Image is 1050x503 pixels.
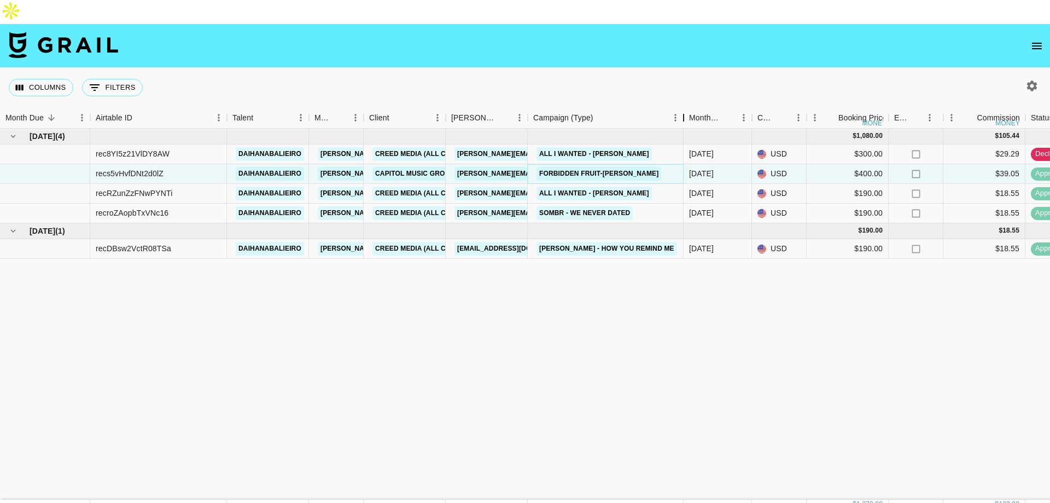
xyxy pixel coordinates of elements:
[1002,226,1019,235] div: 18.55
[736,109,752,126] button: Menu
[236,147,304,161] a: daihanabalieiro
[5,223,21,239] button: hide children
[752,184,807,204] div: USD
[44,110,59,125] button: Sort
[347,109,364,126] button: Menu
[314,107,332,129] div: Manager
[236,187,304,200] a: daihanabalieiro
[9,32,118,58] img: Grail Talent
[593,110,609,125] button: Sort
[999,226,1002,235] div: $
[1026,35,1048,57] button: open drawer
[943,144,1025,164] div: $29.29
[309,107,364,129] div: Manager
[807,144,889,164] div: $300.00
[536,206,633,220] a: sombr - we never dated
[689,107,720,129] div: Month Due
[236,206,304,220] a: daihanabalieiro
[943,184,1025,204] div: $18.55
[807,204,889,223] div: $190.00
[96,168,164,179] div: recs5vHvfDNt2d0lZ
[96,207,168,218] div: recroZAopbTxVNc16
[318,242,552,256] a: [PERSON_NAME][EMAIL_ADDRESS][PERSON_NAME][DOMAIN_NAME]
[5,129,21,144] button: hide children
[96,107,132,129] div: Airtable ID
[293,109,309,126] button: Menu
[807,184,889,204] div: $190.00
[667,109,684,126] button: Menu
[943,164,1025,184] div: $39.05
[977,107,1020,129] div: Commission
[332,110,347,125] button: Sort
[30,131,55,142] span: [DATE]
[757,107,775,129] div: Currency
[536,187,652,200] a: All I wanted - [PERSON_NAME]
[921,109,938,126] button: Menu
[752,204,807,223] div: USD
[369,107,389,129] div: Client
[856,131,883,141] div: 1,080.00
[364,107,446,129] div: Client
[528,107,684,129] div: Campaign (Type)
[232,107,253,129] div: Talent
[318,206,552,220] a: [PERSON_NAME][EMAIL_ADDRESS][PERSON_NAME][DOMAIN_NAME]
[318,167,552,181] a: [PERSON_NAME][EMAIL_ADDRESS][PERSON_NAME][DOMAIN_NAME]
[995,131,999,141] div: $
[894,107,909,129] div: Expenses: Remove Commission?
[684,107,752,129] div: Month Due
[862,120,887,126] div: money
[9,79,73,96] button: Select columns
[533,107,593,129] div: Campaign (Type)
[429,109,446,126] button: Menu
[838,107,886,129] div: Booking Price
[790,109,807,126] button: Menu
[689,188,714,199] div: Jul '25
[372,206,486,220] a: Creed Media (All Campaigns)
[689,168,714,179] div: Jul '25
[909,110,925,125] button: Sort
[807,239,889,259] div: $190.00
[775,110,790,125] button: Sort
[853,131,856,141] div: $
[96,148,170,159] div: rec8YI5z21VlDY8AW
[227,107,309,129] div: Talent
[689,148,714,159] div: Jul '25
[454,206,633,220] a: [PERSON_NAME][EMAIL_ADDRESS][DOMAIN_NAME]
[961,110,977,125] button: Sort
[132,110,148,125] button: Sort
[90,107,227,129] div: Airtable ID
[55,226,65,236] span: ( 1 )
[318,147,552,161] a: [PERSON_NAME][EMAIL_ADDRESS][PERSON_NAME][DOMAIN_NAME]
[689,207,714,218] div: Jul '25
[995,120,1020,126] div: money
[943,109,960,126] button: Menu
[807,164,889,184] div: $400.00
[30,226,55,236] span: [DATE]
[859,226,862,235] div: $
[74,109,90,126] button: Menu
[752,107,807,129] div: Currency
[389,110,405,125] button: Sort
[720,110,736,125] button: Sort
[536,147,652,161] a: All I wanted - [PERSON_NAME]
[807,109,823,126] button: Menu
[536,167,661,181] a: Forbidden Fruit-[PERSON_NAME]
[889,107,943,129] div: Expenses: Remove Commission?
[752,164,807,184] div: USD
[536,242,677,256] a: [PERSON_NAME] - How You Remind Me
[943,239,1025,259] div: $18.55
[253,110,269,125] button: Sort
[454,147,689,161] a: [PERSON_NAME][EMAIL_ADDRESS][PERSON_NAME][DOMAIN_NAME]
[96,188,173,199] div: recRZunZzFNwPYNTi
[55,131,65,142] span: ( 4 )
[454,167,633,181] a: [PERSON_NAME][EMAIL_ADDRESS][DOMAIN_NAME]
[96,243,171,254] div: recDBsw2VctR08TSa
[236,167,304,181] a: daihanabalieiro
[82,79,143,96] button: Show filters
[211,109,227,126] button: Menu
[454,242,577,256] a: [EMAIL_ADDRESS][DOMAIN_NAME]
[999,131,1019,141] div: 105.44
[5,107,44,129] div: Month Due
[943,204,1025,223] div: $18.55
[752,239,807,259] div: USD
